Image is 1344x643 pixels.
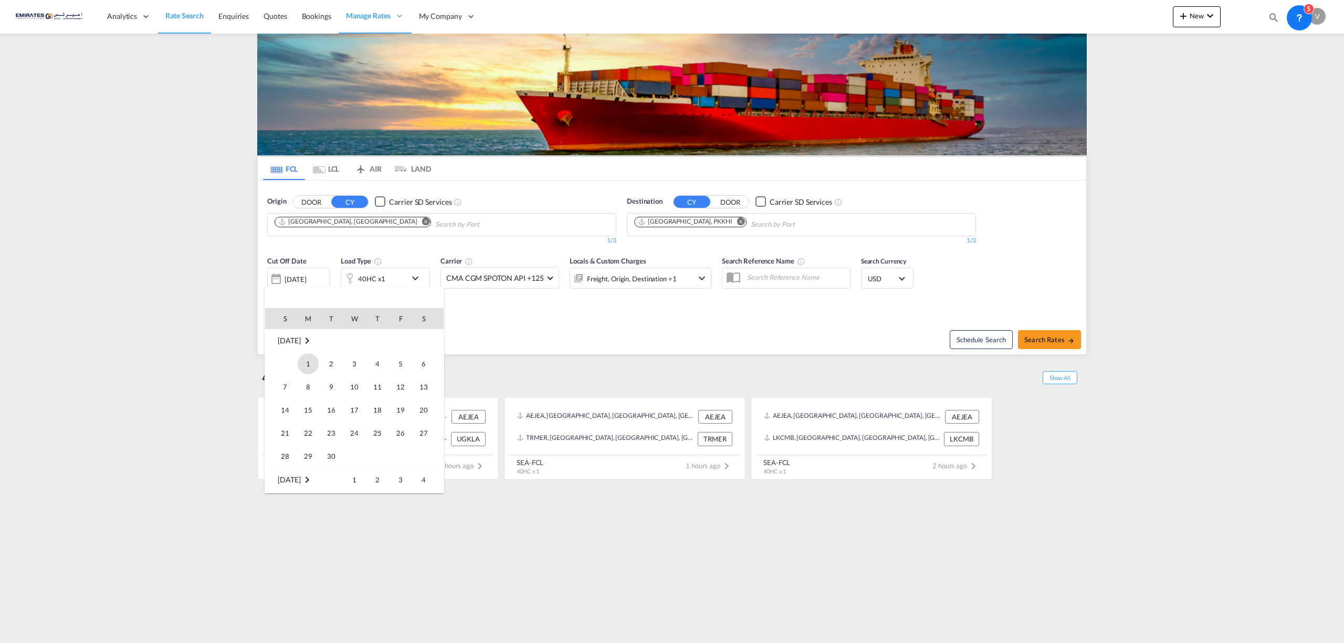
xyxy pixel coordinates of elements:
[321,423,342,444] span: 23
[343,468,366,491] td: Wednesday October 1 2025
[413,469,434,490] span: 4
[265,308,297,329] th: S
[298,423,319,444] span: 22
[389,468,412,491] td: Friday October 3 2025
[321,376,342,397] span: 9
[320,308,343,329] th: T
[367,469,388,490] span: 2
[265,375,297,398] td: Sunday September 7 2025
[265,468,343,491] td: October 2025
[320,375,343,398] td: Tuesday September 9 2025
[298,376,319,397] span: 8
[297,421,320,445] td: Monday September 22 2025
[265,398,444,421] tr: Week 3
[297,352,320,375] td: Monday September 1 2025
[390,376,411,397] span: 12
[412,421,444,445] td: Saturday September 27 2025
[367,353,388,374] span: 4
[413,376,434,397] span: 13
[275,399,296,420] span: 14
[265,329,444,352] tr: Week undefined
[367,399,388,420] span: 18
[343,308,366,329] th: W
[320,352,343,375] td: Tuesday September 2 2025
[265,445,297,468] td: Sunday September 28 2025
[413,423,434,444] span: 27
[412,375,444,398] td: Saturday September 13 2025
[344,469,365,490] span: 1
[343,375,366,398] td: Wednesday September 10 2025
[298,353,319,374] span: 1
[298,399,319,420] span: 15
[366,468,389,491] td: Thursday October 2 2025
[413,399,434,420] span: 20
[298,446,319,467] span: 29
[297,308,320,329] th: M
[265,352,444,375] tr: Week 1
[265,329,444,352] td: September 2025
[320,398,343,421] td: Tuesday September 16 2025
[366,352,389,375] td: Thursday September 4 2025
[390,469,411,490] span: 3
[265,375,444,398] tr: Week 2
[275,446,296,467] span: 28
[265,421,444,445] tr: Week 4
[389,421,412,445] td: Friday September 26 2025
[366,398,389,421] td: Thursday September 18 2025
[367,376,388,397] span: 11
[390,399,411,420] span: 19
[297,375,320,398] td: Monday September 8 2025
[321,353,342,374] span: 2
[344,353,365,374] span: 3
[344,376,365,397] span: 10
[278,475,300,484] span: [DATE]
[265,398,297,421] td: Sunday September 14 2025
[265,421,297,445] td: Sunday September 21 2025
[343,398,366,421] td: Wednesday September 17 2025
[265,445,444,468] tr: Week 5
[366,421,389,445] td: Thursday September 25 2025
[390,353,411,374] span: 5
[389,398,412,421] td: Friday September 19 2025
[412,398,444,421] td: Saturday September 20 2025
[265,308,444,493] md-calendar: Calendar
[321,446,342,467] span: 30
[412,468,444,491] td: Saturday October 4 2025
[343,421,366,445] td: Wednesday September 24 2025
[297,398,320,421] td: Monday September 15 2025
[366,308,389,329] th: T
[367,423,388,444] span: 25
[412,308,444,329] th: S
[320,445,343,468] td: Tuesday September 30 2025
[343,352,366,375] td: Wednesday September 3 2025
[297,445,320,468] td: Monday September 29 2025
[412,352,444,375] td: Saturday September 6 2025
[344,423,365,444] span: 24
[413,353,434,374] span: 6
[389,352,412,375] td: Friday September 5 2025
[265,468,444,491] tr: Week 1
[278,336,300,345] span: [DATE]
[275,376,296,397] span: 7
[321,399,342,420] span: 16
[320,421,343,445] td: Tuesday September 23 2025
[344,399,365,420] span: 17
[275,423,296,444] span: 21
[389,308,412,329] th: F
[390,423,411,444] span: 26
[366,375,389,398] td: Thursday September 11 2025
[389,375,412,398] td: Friday September 12 2025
